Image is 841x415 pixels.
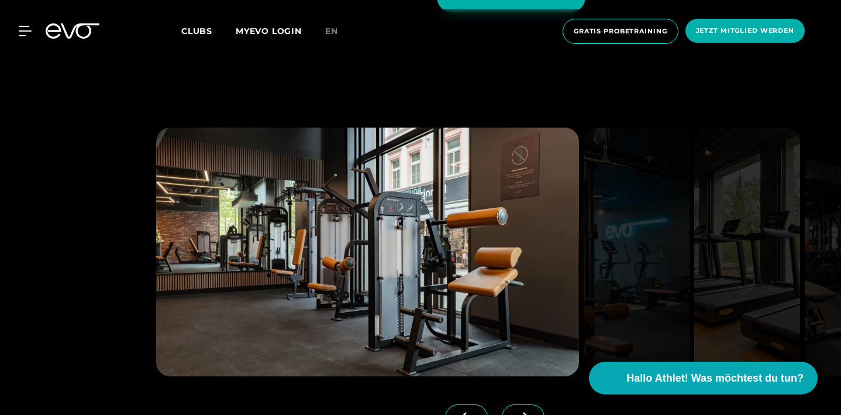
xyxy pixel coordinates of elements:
[626,371,804,386] span: Hallo Athlet! Was möchtest du tun?
[181,25,236,36] a: Clubs
[682,19,808,44] a: Jetzt Mitglied werden
[694,128,800,376] img: evofitness
[696,26,794,36] span: Jetzt Mitglied werden
[559,19,682,44] a: Gratis Probetraining
[574,26,667,36] span: Gratis Probetraining
[236,26,302,36] a: MYEVO LOGIN
[584,128,690,376] img: evofitness
[156,128,579,376] img: evofitness
[325,26,338,36] span: en
[589,362,818,395] button: Hallo Athlet! Was möchtest du tun?
[181,26,212,36] span: Clubs
[325,25,352,38] a: en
